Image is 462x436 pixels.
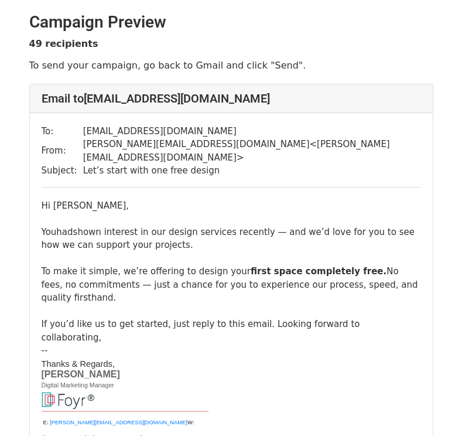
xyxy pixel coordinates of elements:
span: Thanks & Regards, [42,359,115,369]
b: first space completely free. [251,266,386,277]
h4: Email to [EMAIL_ADDRESS][DOMAIN_NAME] [42,91,421,105]
td: [PERSON_NAME][EMAIL_ADDRESS][DOMAIN_NAME] < [PERSON_NAME][EMAIL_ADDRESS][DOMAIN_NAME] > [83,138,421,164]
td: [EMAIL_ADDRESS][DOMAIN_NAME] [83,125,421,138]
div: You shown interest in our design services recently — and we’d love for you to see how we can supp... [42,212,421,252]
td: Let’s start with one free design [83,164,421,178]
strong: 49 recipients [29,38,98,49]
td: From: [42,138,83,164]
div: Hi [PERSON_NAME], [42,199,421,213]
span: E: [43,420,48,425]
span: had [56,227,73,237]
td: To: [42,125,83,138]
img: OE2kb4dQEccGWTP1XMk_TNxHij6qdup1FB6mxpV_QNtfS6aKJ3sBemcDwHzGUVs5vveuTGYyBL4O4IomPy01LNRuUb7PxEWoJ... [42,391,95,410]
h2: Campaign Preview [29,12,433,32]
td: Subject: [42,164,83,178]
span: Digital Marketing Manager [42,381,114,389]
div: If you’d like us to get started, just reply to this email. Looking forward to collaborating, [42,305,421,345]
div: To make it simple, we’re offering to design your No fees, no commitments — just a chance for you ... [42,252,421,305]
span: -- [42,345,48,356]
span: W: [187,420,194,425]
p: To send your campaign, go back to Gmail and click "Send". [29,59,433,71]
b: [PERSON_NAME] [42,369,120,379]
a: [PERSON_NAME][EMAIL_ADDRESS][DOMAIN_NAME] [50,420,187,425]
